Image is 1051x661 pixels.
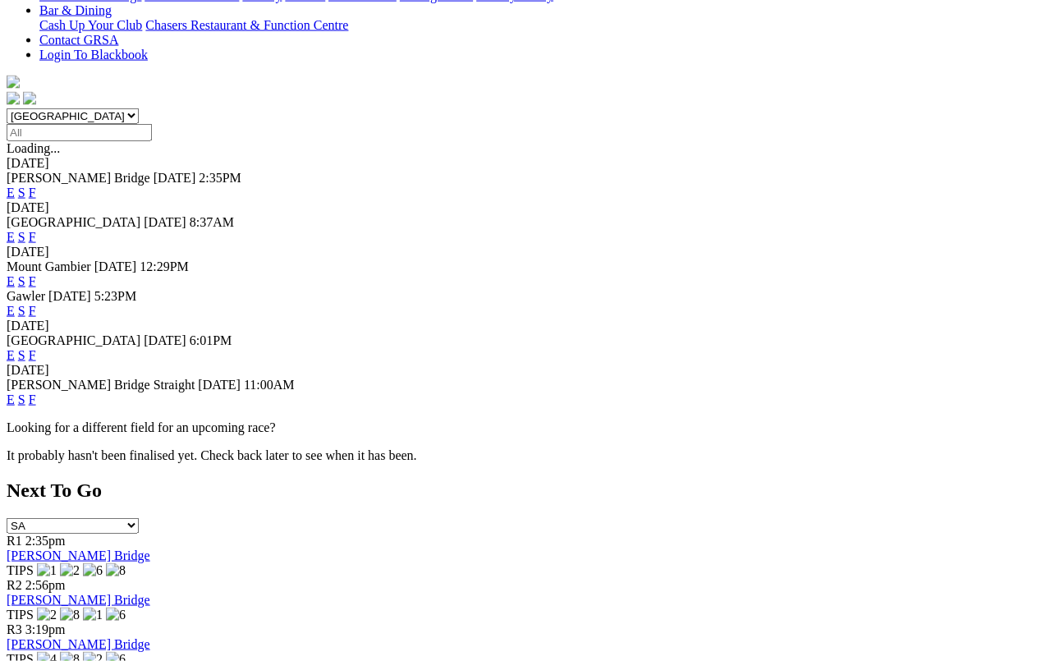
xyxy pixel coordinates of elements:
img: 6 [106,608,126,622]
div: [DATE] [7,156,1044,171]
input: Select date [7,124,152,141]
div: [DATE] [7,319,1044,333]
span: [GEOGRAPHIC_DATA] [7,333,140,347]
a: F [29,230,36,244]
img: facebook.svg [7,92,20,105]
img: 1 [83,608,103,622]
span: 6:01PM [190,333,232,347]
span: [PERSON_NAME] Bridge Straight [7,378,195,392]
a: E [7,230,15,244]
img: 6 [83,563,103,578]
span: [DATE] [94,259,137,273]
a: F [29,186,36,200]
span: R1 [7,534,22,548]
a: F [29,304,36,318]
img: 8 [106,563,126,578]
a: S [18,230,25,244]
span: 2:35PM [199,171,241,185]
span: R2 [7,578,22,592]
a: S [18,304,25,318]
span: 3:19pm [25,622,66,636]
div: Bar & Dining [39,18,1044,33]
partial: It probably hasn't been finalised yet. Check back later to see when it has been. [7,448,417,462]
div: [DATE] [7,200,1044,215]
span: [DATE] [154,171,196,185]
a: E [7,186,15,200]
span: 8:37AM [190,215,234,229]
p: Looking for a different field for an upcoming race? [7,420,1044,435]
span: R3 [7,622,22,636]
a: E [7,274,15,288]
a: E [7,392,15,406]
span: [DATE] [48,289,91,303]
a: [PERSON_NAME] Bridge [7,593,150,607]
a: Chasers Restaurant & Function Centre [145,18,348,32]
a: S [18,186,25,200]
img: 2 [60,563,80,578]
img: 1 [37,563,57,578]
a: Contact GRSA [39,33,118,47]
span: 2:35pm [25,534,66,548]
span: Gawler [7,289,45,303]
span: Loading... [7,141,60,155]
div: [DATE] [7,363,1044,378]
span: 12:29PM [140,259,189,273]
a: S [18,348,25,362]
a: E [7,348,15,362]
a: Login To Blackbook [39,48,148,62]
span: 5:23PM [94,289,137,303]
a: E [7,304,15,318]
span: Mount Gambier [7,259,91,273]
img: logo-grsa-white.png [7,76,20,89]
img: 8 [60,608,80,622]
a: F [29,392,36,406]
span: [DATE] [144,333,186,347]
img: twitter.svg [23,92,36,105]
span: TIPS [7,608,34,622]
a: [PERSON_NAME] Bridge [7,637,150,651]
span: [DATE] [144,215,186,229]
span: [PERSON_NAME] Bridge [7,171,150,185]
a: S [18,274,25,288]
span: [DATE] [198,378,241,392]
a: F [29,348,36,362]
span: 11:00AM [244,378,295,392]
a: Bar & Dining [39,3,112,17]
h2: Next To Go [7,480,1044,502]
a: [PERSON_NAME] Bridge [7,549,150,562]
span: TIPS [7,563,34,577]
img: 2 [37,608,57,622]
a: Cash Up Your Club [39,18,142,32]
span: [GEOGRAPHIC_DATA] [7,215,140,229]
span: 2:56pm [25,578,66,592]
a: F [29,274,36,288]
a: S [18,392,25,406]
div: [DATE] [7,245,1044,259]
